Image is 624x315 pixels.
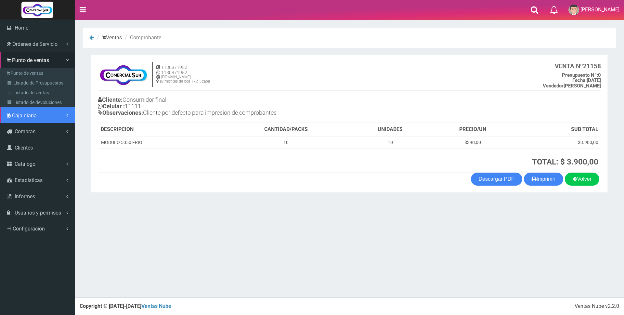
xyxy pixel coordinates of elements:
span: Catálogo [15,161,35,167]
span: Estadisticas [15,177,43,183]
li: Comprobante [123,34,161,42]
a: Ventas Nube [141,303,171,309]
span: Informes [15,193,35,200]
span: Usuarios y permisos [15,210,61,216]
b: 21158 [555,62,601,70]
strong: Presupuesto Nº: [562,72,598,78]
th: UNIDADES [350,123,430,136]
b: [PERSON_NAME] [543,83,601,89]
div: Ventas Nube v2.2.0 [575,303,619,310]
strong: Copyright © [DATE]-[DATE] [80,303,171,309]
b: 0 [562,72,601,78]
td: 10 [222,136,350,149]
b: Observaciones: [98,109,143,116]
td: $390,00 [430,136,515,149]
th: DESCRIPCION [98,123,222,136]
span: Punto de ventas [12,57,49,63]
h5: 1130871952 1130871952 [156,65,210,75]
span: Compras [15,128,35,135]
b: [DATE] [572,77,601,83]
a: Listado de Presupuestos [2,78,74,88]
button: Imprimir [524,173,563,186]
td: $3.900,00 [515,136,601,149]
th: SUB TOTAL [515,123,601,136]
li: Ventas [95,34,122,42]
span: Home [15,25,28,31]
th: PRECIO/UN [430,123,515,136]
td: MODULO 5050 FRIO [98,136,222,149]
span: Clientes [15,145,33,151]
a: Listado de ventas [2,88,74,98]
a: Volver [565,173,599,186]
img: Logo grande [21,2,53,18]
b: Celular : [98,103,125,110]
h6: [DOMAIN_NAME] av montes de oca 1721, caba [156,75,210,84]
strong: Vendedor [543,83,564,89]
a: Descargar PDF [471,173,522,186]
img: f695dc5f3a855ddc19300c990e0c55a2.jpg [98,61,149,87]
strong: TOTAL: $ 3.900,00 [532,157,598,166]
td: 10 [350,136,430,149]
h4: Consumidor final 11111 Cliente por defecto para impresion de comprobantes [98,95,349,119]
b: Cliente: [98,96,123,103]
th: CANTIDAD/PACKS [222,123,350,136]
strong: VENTA Nº [555,62,583,70]
img: User Image [568,5,579,15]
span: [PERSON_NAME] [580,7,619,13]
span: Configuración [13,226,45,232]
strong: Fecha: [572,77,587,83]
a: Punto de ventas [2,68,74,78]
a: Listado de devoluciones [2,98,74,107]
span: Ordenes de Servicio [12,41,58,47]
span: Caja diaria [12,112,37,119]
